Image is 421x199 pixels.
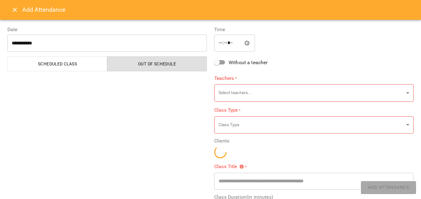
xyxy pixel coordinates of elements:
[214,27,414,32] label: Time
[7,56,107,71] button: Scheduled class
[22,5,414,15] h6: Add Attendance
[107,56,207,71] button: Out of Schedule
[7,2,22,17] button: Close
[214,116,414,134] div: Class Type
[214,139,414,143] label: Clients
[7,27,207,32] label: Date
[214,164,244,169] span: Class Title
[11,60,104,68] span: Scheduled class
[219,122,404,128] p: Class Type
[239,164,244,169] svg: Please specify class title or select clients
[111,60,203,68] span: Out of Schedule
[214,75,414,82] label: Teachers
[214,84,414,102] div: Select teachers...
[214,107,414,114] label: Class Type
[229,59,268,66] span: Without a teacher
[219,90,404,96] p: Select teachers...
